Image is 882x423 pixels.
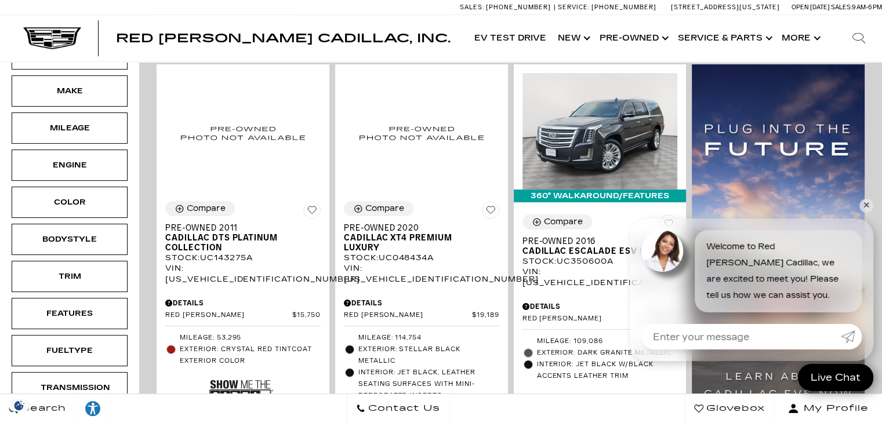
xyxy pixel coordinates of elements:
div: FeaturesFeatures [12,298,128,329]
div: TransmissionTransmission [12,372,128,403]
a: Live Chat [798,364,873,391]
a: New [552,15,594,61]
span: Pre-Owned 2016 [522,236,669,246]
span: Red [PERSON_NAME] Cadillac, Inc. [116,31,451,45]
div: ColorColor [12,187,128,218]
span: Interior: Jet Black, Leather seating surfaces with mini-perforated inserts [358,367,499,402]
span: Exterior: Stellar Black Metallic [358,344,499,367]
span: Live Chat [805,371,866,384]
button: Open user profile menu [774,394,882,423]
div: Fueltype [41,344,99,357]
li: Mileage: 114,754 [344,332,499,344]
a: Red [PERSON_NAME] $15,750 [165,311,321,320]
span: $19,189 [472,311,499,320]
div: Features [41,307,99,320]
img: 2011 Cadillac DTS Platinum Collection [165,73,321,192]
div: Compare [187,203,226,214]
div: BodystyleBodystyle [12,224,128,255]
div: 360° WalkAround/Features [514,189,687,202]
div: Search [836,15,882,61]
img: Cadillac Dark Logo with Cadillac White Text [23,27,81,49]
a: Red [PERSON_NAME] $19,189 [344,311,499,320]
span: Red [PERSON_NAME] [344,311,472,320]
div: Stock : UC048434A [344,253,499,263]
div: VIN: [US_VEHICLE_IDENTIFICATION_NUMBER] [344,263,499,284]
div: Pricing Details - Pre-Owned 2011 Cadillac DTS Platinum Collection [165,298,321,308]
button: Compare Vehicle [344,201,413,216]
span: My Profile [799,400,869,417]
span: Pre-Owned 2011 [165,223,312,233]
span: [PHONE_NUMBER] [486,3,551,11]
div: Compare [544,217,583,227]
a: Red [PERSON_NAME] Cadillac, Inc. [116,32,451,44]
div: Stock : UC143275A [165,253,321,263]
span: Cadillac XT4 Premium Luxury [344,233,491,253]
span: Cadillac DTS Platinum Collection [165,233,312,253]
span: Exterior: Dark Granite Metallic [537,347,678,359]
a: Sales: [PHONE_NUMBER] [460,4,554,10]
div: Make [41,85,99,97]
a: Red [PERSON_NAME] $27,689 [522,315,678,323]
input: Enter your message [641,324,841,349]
span: Glovebox [703,400,765,417]
span: Contact Us [365,400,440,417]
div: Pricing Details - Pre-Owned 2016 Cadillac Escalade ESV NA [522,301,678,312]
li: Mileage: 109,086 [522,336,678,347]
div: MakeMake [12,75,128,107]
span: Open [DATE] [792,3,830,11]
span: Search [18,400,66,417]
a: Pre-Owned 2011Cadillac DTS Platinum Collection [165,223,321,253]
div: Explore your accessibility options [75,400,110,417]
button: Save Vehicle [482,201,499,223]
div: Engine [41,159,99,172]
span: [PHONE_NUMBER] [591,3,656,11]
a: Pre-Owned 2016Cadillac Escalade ESV NA [522,236,678,256]
img: Agent profile photo [641,230,683,272]
div: Color [41,196,99,209]
section: Click to Open Cookie Consent Modal [6,399,32,411]
span: Interior: Jet Black w/black accents leather trim [537,359,678,382]
div: Trim [41,270,99,283]
div: MileageMileage [12,112,128,144]
span: Sales: [831,3,852,11]
span: Red [PERSON_NAME] [165,311,292,320]
a: Pre-Owned [594,15,672,61]
span: Sales: [460,3,484,11]
div: Compare [365,203,404,214]
button: Compare Vehicle [522,214,592,229]
li: Mileage: 53,295 [165,332,321,344]
span: $15,750 [292,311,321,320]
div: VIN: [US_VEHICLE_IDENTIFICATION_NUMBER] [165,263,321,284]
span: Cadillac Escalade ESV NA [522,246,669,256]
a: Pre-Owned 2020Cadillac XT4 Premium Luxury [344,223,499,253]
img: Show Me the CARFAX Badge [209,370,273,412]
a: Glovebox [685,394,774,423]
a: Service: [PHONE_NUMBER] [554,4,659,10]
span: Exterior: Crystal Red Tintcoat Exterior Color [180,344,321,367]
div: Stock : UC350600A [522,256,678,267]
a: EV Test Drive [469,15,552,61]
span: Red [PERSON_NAME] [522,315,649,323]
img: 2016 Cadillac Escalade ESV NA [522,73,678,189]
div: Bodystyle [41,233,99,246]
div: Mileage [41,122,99,134]
button: More [776,15,824,61]
div: TrimTrim [12,261,128,292]
span: Pre-Owned 2020 [344,223,491,233]
div: VIN: [US_VEHICLE_IDENTIFICATION_NUMBER] [522,267,678,287]
a: Submit [841,324,862,349]
a: Contact Us [347,394,449,423]
div: EngineEngine [12,149,128,181]
img: 2020 Cadillac XT4 Premium Luxury [344,73,499,192]
img: Opt-Out Icon [6,399,32,411]
a: Service & Parts [672,15,776,61]
div: Transmission [41,381,99,394]
a: [STREET_ADDRESS][US_STATE] [671,3,780,11]
span: Service: [558,3,590,11]
div: FueltypeFueltype [12,335,128,366]
span: 9 AM-6 PM [852,3,882,11]
button: Save Vehicle [303,201,321,223]
a: Explore your accessibility options [75,394,111,423]
div: Welcome to Red [PERSON_NAME] Cadillac, we are excited to meet you! Please tell us how we can assi... [695,230,862,312]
